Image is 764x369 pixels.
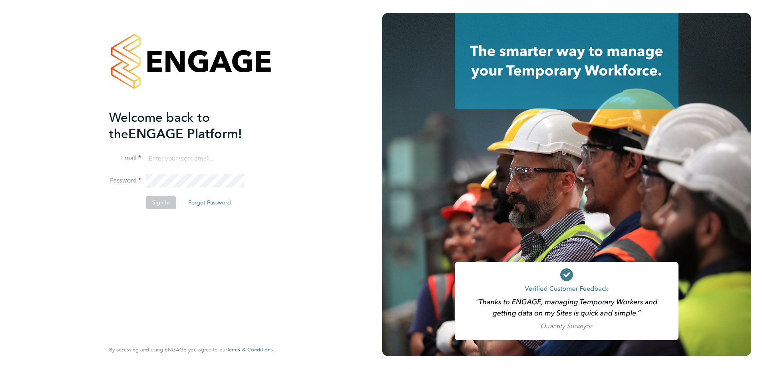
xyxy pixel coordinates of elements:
[182,196,237,209] button: Forgot Password
[227,347,273,353] a: Terms & Conditions
[109,346,273,353] span: By accessing and using ENGAGE you agree to our
[227,346,273,353] span: Terms & Conditions
[109,110,210,142] span: Welcome back to the
[109,154,141,163] label: Email
[146,152,245,166] input: Enter your work email...
[146,196,176,209] button: Sign In
[109,177,141,185] label: Password
[109,109,265,142] h2: ENGAGE Platform!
